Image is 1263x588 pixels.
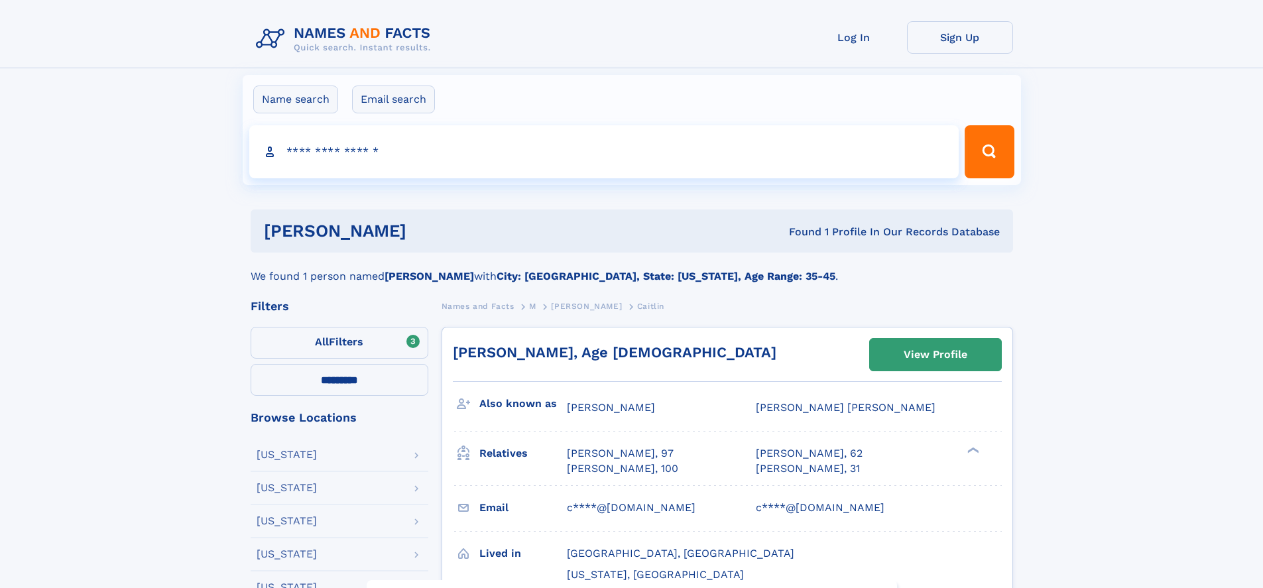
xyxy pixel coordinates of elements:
[251,253,1013,284] div: We found 1 person named with .
[257,483,317,493] div: [US_STATE]
[567,461,678,476] a: [PERSON_NAME], 100
[567,401,655,414] span: [PERSON_NAME]
[870,339,1001,371] a: View Profile
[385,270,474,282] b: [PERSON_NAME]
[756,401,935,414] span: [PERSON_NAME] [PERSON_NAME]
[551,302,622,311] span: [PERSON_NAME]
[479,497,567,519] h3: Email
[253,86,338,113] label: Name search
[551,298,622,314] a: [PERSON_NAME]
[315,335,329,348] span: All
[965,125,1014,178] button: Search Button
[453,344,776,361] a: [PERSON_NAME], Age [DEMOGRAPHIC_DATA]
[442,298,514,314] a: Names and Facts
[529,302,536,311] span: M
[801,21,907,54] a: Log In
[257,549,317,559] div: [US_STATE]
[251,300,428,312] div: Filters
[637,302,664,311] span: Caitlin
[257,449,317,460] div: [US_STATE]
[756,446,863,461] a: [PERSON_NAME], 62
[756,461,860,476] a: [PERSON_NAME], 31
[907,21,1013,54] a: Sign Up
[249,125,959,178] input: search input
[264,223,598,239] h1: [PERSON_NAME]
[567,446,674,461] a: [PERSON_NAME], 97
[479,392,567,415] h3: Also known as
[497,270,835,282] b: City: [GEOGRAPHIC_DATA], State: [US_STATE], Age Range: 35-45
[352,86,435,113] label: Email search
[567,547,794,559] span: [GEOGRAPHIC_DATA], [GEOGRAPHIC_DATA]
[904,339,967,370] div: View Profile
[251,412,428,424] div: Browse Locations
[567,568,744,581] span: [US_STATE], [GEOGRAPHIC_DATA]
[964,446,980,455] div: ❯
[479,542,567,565] h3: Lived in
[251,327,428,359] label: Filters
[479,442,567,465] h3: Relatives
[597,225,1000,239] div: Found 1 Profile In Our Records Database
[529,298,536,314] a: M
[251,21,442,57] img: Logo Names and Facts
[257,516,317,526] div: [US_STATE]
